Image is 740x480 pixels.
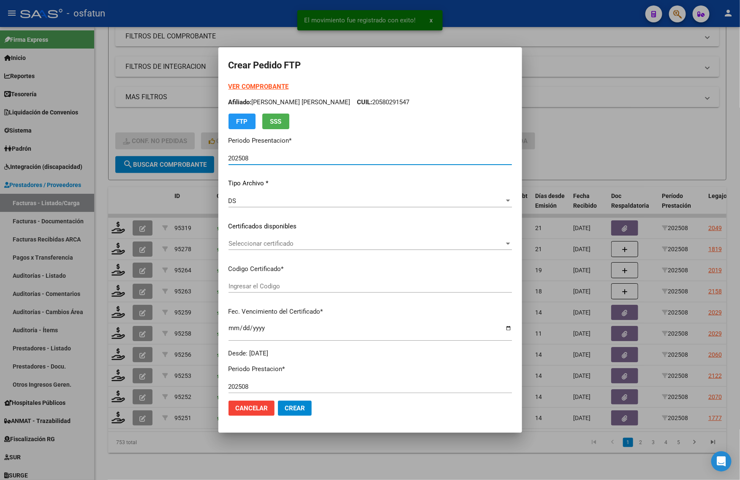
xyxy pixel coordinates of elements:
button: FTP [229,114,256,129]
p: Certificados disponibles [229,222,512,231]
span: SSS [270,118,281,125]
p: Codigo Certificado [229,264,512,274]
p: Tipo Archivo * [229,179,512,188]
span: FTP [236,118,248,125]
div: Desde: [DATE] [229,349,512,358]
span: Cancelar [235,404,268,412]
p: [PERSON_NAME] [PERSON_NAME] 20580291547 [229,98,512,107]
button: Crear [278,401,312,416]
span: Crear [285,404,305,412]
button: Cancelar [229,401,275,416]
p: Periodo Presentacion [229,136,512,146]
h2: Crear Pedido FTP [229,57,512,73]
span: Seleccionar certificado [229,240,504,247]
p: Periodo Prestacion [229,364,512,374]
button: SSS [262,114,289,129]
span: CUIL: [357,98,373,106]
span: DS [229,197,237,205]
p: Fec. Vencimiento del Certificado [229,307,512,317]
span: Afiliado: [229,98,252,106]
a: VER COMPROBANTE [229,83,289,90]
div: Open Intercom Messenger [711,451,732,472]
